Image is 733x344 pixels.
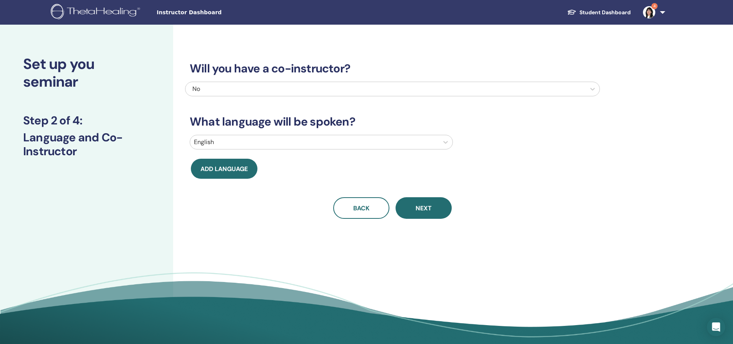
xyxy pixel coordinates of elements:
[567,9,576,15] img: graduation-cap-white.svg
[561,5,637,20] a: Student Dashboard
[643,6,655,18] img: default.jpg
[23,131,150,158] h3: Language and Co-Instructor
[200,165,248,173] span: Add language
[353,204,369,212] span: Back
[192,85,200,93] span: No
[707,318,725,336] div: Open Intercom Messenger
[333,197,389,219] button: Back
[651,3,658,9] span: 4
[396,197,452,219] button: Next
[191,159,257,179] button: Add language
[23,114,150,128] h3: Step 2 of 4 :
[185,115,600,129] h3: What language will be spoken?
[23,55,150,91] h2: Set up you seminar
[157,8,272,17] span: Instructor Dashboard
[51,4,143,21] img: logo.png
[185,62,600,76] h3: Will you have a co-instructor?
[416,204,432,212] span: Next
